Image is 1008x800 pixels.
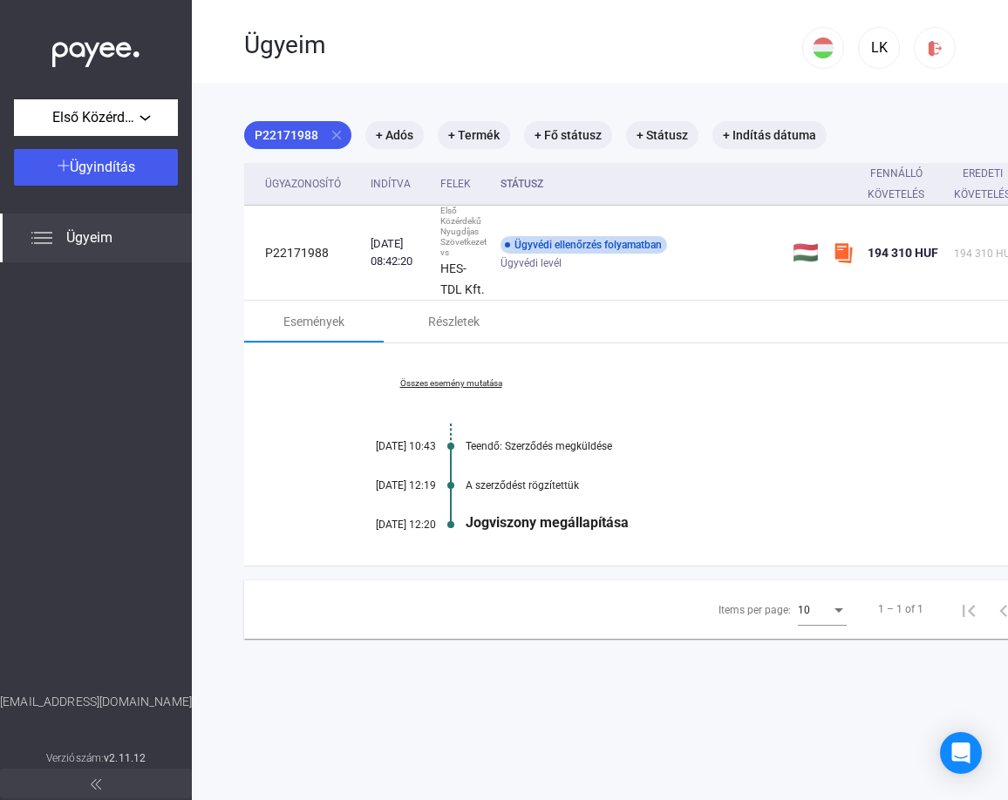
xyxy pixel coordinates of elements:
[858,27,900,69] button: LK
[331,519,436,531] div: [DATE] 12:20
[833,242,854,263] img: szamlazzhu-mini
[371,173,426,194] div: Indítva
[501,253,562,274] span: Ügyvédi levél
[91,779,101,790] img: arrow-double-left-grey.svg
[331,479,436,492] div: [DATE] 12:19
[813,37,834,58] img: HU
[428,311,480,332] div: Részletek
[719,600,791,620] div: Items per page:
[440,206,487,258] div: Első Közérdekű Nyugdíjas Szövetkezet vs
[440,173,487,194] div: Felek
[365,121,424,149] mat-chip: + Adós
[329,127,344,143] mat-icon: close
[868,163,924,205] div: Fennálló követelés
[802,27,844,69] button: HU
[951,592,986,627] button: First page
[70,159,135,175] span: Ügyindítás
[501,236,667,254] div: Ügyvédi ellenőrzés folyamatban
[371,235,426,270] div: [DATE] 08:42:20
[31,227,52,248] img: list.svg
[66,227,112,248] span: Ügyeim
[524,121,612,149] mat-chip: + Fő státusz
[440,261,485,296] strong: HES-TDL Kft.
[940,732,982,774] div: Open Intercom Messenger
[798,604,810,616] span: 10
[440,173,471,194] div: Felek
[494,163,786,206] th: Státusz
[438,121,510,149] mat-chip: + Termék
[265,173,341,194] div: Ügyazonosító
[244,121,351,149] mat-chip: P22171988
[626,121,698,149] mat-chip: + Státusz
[331,378,570,389] a: Összes esemény mutatása
[58,159,70,172] img: plus-white.svg
[864,37,894,58] div: LK
[52,107,140,128] span: Első Közérdekű Nyugdíjas Szövetkezet
[14,149,178,186] button: Ügyindítás
[868,246,938,260] span: 194 310 HUF
[331,440,436,452] div: [DATE] 10:43
[868,163,940,205] div: Fennálló követelés
[283,311,344,332] div: Események
[52,32,140,68] img: white-payee-white-dot.svg
[786,206,826,301] td: 🇭🇺
[878,599,923,620] div: 1 – 1 of 1
[244,206,364,301] td: P22171988
[14,99,178,136] button: Első Közérdekű Nyugdíjas Szövetkezet
[926,39,944,58] img: logout-red
[104,752,146,764] strong: v2.11.12
[371,173,411,194] div: Indítva
[244,31,802,60] div: Ügyeim
[798,599,847,620] mat-select: Items per page:
[914,27,956,69] button: logout-red
[712,121,827,149] mat-chip: + Indítás dátuma
[265,173,357,194] div: Ügyazonosító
